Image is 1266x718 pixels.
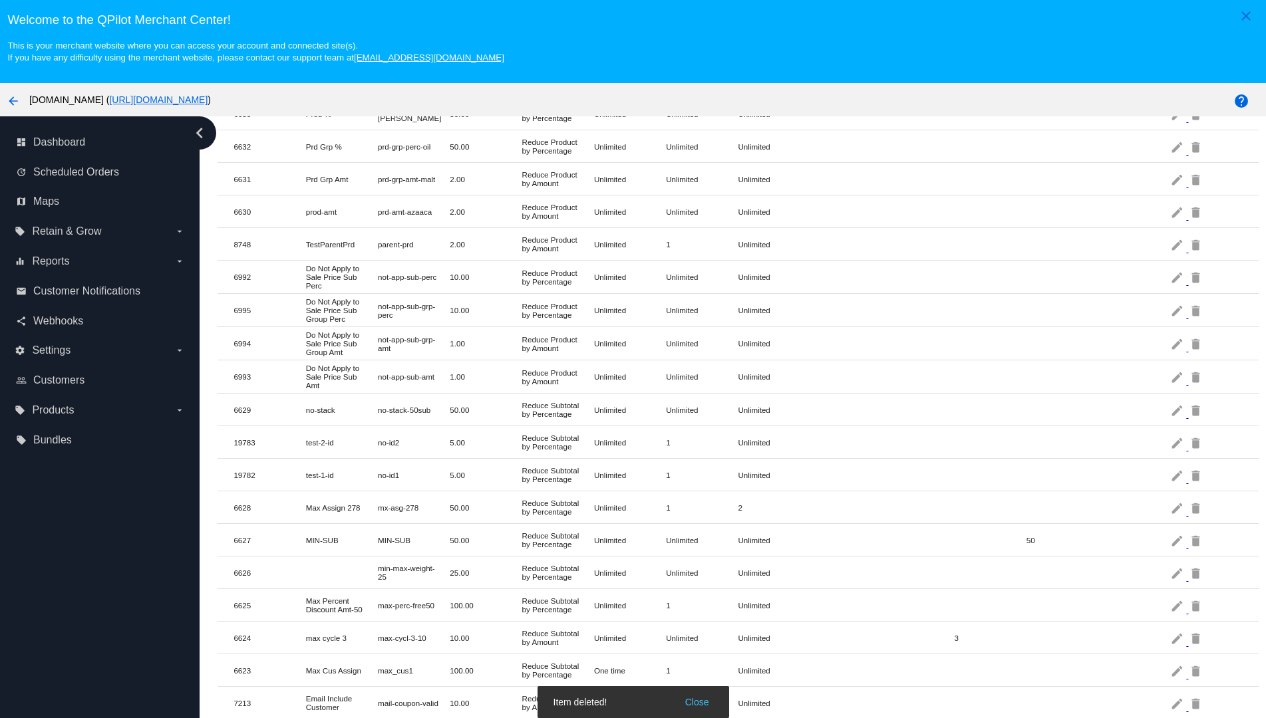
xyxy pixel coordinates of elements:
mat-cell: Do Not Apply to Sale Price Sub Group Perc [306,294,378,326]
mat-icon: delete [1189,530,1205,550]
mat-cell: Unlimited [666,172,738,187]
mat-cell: not-app-sub-perc [378,269,450,285]
mat-cell: Reduce Product by Percentage [522,134,594,158]
mat-cell: Unlimited [594,139,666,154]
span: Maps [33,195,59,207]
mat-icon: edit [1170,595,1186,616]
mat-cell: prd-amt-azaaca [378,204,450,219]
mat-cell: prd-grp-perc-oil [378,139,450,154]
mat-cell: Reduce Subtotal by Percentage [522,658,594,682]
mat-cell: Unlimited [594,533,666,548]
mat-cell: 6632 [234,139,305,154]
mat-cell: Do Not Apply to Sale Price Sub Amt [306,360,378,393]
mat-cell: Prd Grp Amt [306,172,378,187]
mat-cell: Max Percent Discount Amt-50 [306,593,378,617]
mat-icon: edit [1170,267,1186,287]
mat-cell: Unlimited [666,565,738,580]
i: chevron_left [189,122,210,144]
mat-cell: 1 [666,663,738,678]
mat-cell: Reduce Product by Amount [522,167,594,191]
mat-cell: min-max-weight-25 [378,560,450,584]
mat-cell: Unlimited [594,467,666,483]
mat-cell: test-1-id [306,467,378,483]
mat-cell: MIN-SUB [378,533,450,548]
mat-icon: delete [1189,465,1205,485]
span: Customer Notifications [33,285,140,297]
mat-cell: 6993 [234,369,305,384]
mat-cell: Reduce Product by Amount [522,232,594,256]
span: Settings [32,344,71,356]
mat-icon: close [1238,8,1254,24]
mat-cell: 6628 [234,500,305,515]
small: This is your merchant website where you can access your account and connected site(s). If you hav... [7,41,504,62]
mat-cell: 6995 [234,302,305,318]
mat-cell: 25.00 [450,565,522,580]
mat-cell: Prd Grp % [306,139,378,154]
i: people_outline [16,375,27,386]
mat-cell: 6994 [234,336,305,351]
mat-icon: delete [1189,366,1205,387]
mat-icon: edit [1170,693,1186,713]
mat-cell: 50.00 [450,139,522,154]
mat-cell: 100.00 [450,598,522,613]
mat-cell: Unlimited [738,565,810,580]
mat-cell: Unlimited [666,139,738,154]
mat-cell: Unlimited [594,598,666,613]
mat-icon: delete [1189,136,1205,157]
mat-cell: Unlimited [738,237,810,252]
mat-icon: edit [1170,432,1186,453]
mat-cell: Unlimited [594,269,666,285]
mat-cell: 6629 [234,402,305,418]
mat-icon: edit [1170,234,1186,255]
mat-cell: Unlimited [594,204,666,219]
button: Close [681,695,713,709]
mat-cell: Reduce Subtotal by Percentage [522,593,594,617]
a: [URL][DOMAIN_NAME] [109,94,208,105]
i: email [16,286,27,297]
mat-icon: delete [1189,300,1205,320]
mat-icon: edit [1170,169,1186,189]
span: Scheduled Orders [33,166,119,178]
mat-cell: 50 [1027,533,1098,548]
mat-cell: 6627 [234,533,305,548]
mat-cell: Unlimited [594,630,666,646]
mat-cell: Reduce Subtotal by Percentage [522,560,594,584]
mat-cell: 7213 [234,695,305,711]
mat-icon: delete [1189,595,1205,616]
i: arrow_drop_down [174,345,185,356]
mat-cell: Do Not Apply to Sale Price Sub Perc [306,261,378,293]
i: map [16,196,27,207]
mat-icon: delete [1189,693,1205,713]
span: Customers [33,374,84,386]
mat-cell: 5.00 [450,435,522,450]
mat-cell: Unlimited [594,565,666,580]
mat-icon: delete [1189,628,1205,648]
mat-icon: edit [1170,465,1186,485]
span: [DOMAIN_NAME] ( ) [29,94,211,105]
mat-icon: edit [1170,400,1186,420]
mat-cell: Unlimited [666,204,738,219]
simple-snack-bar: Item deleted! [554,695,713,709]
mat-icon: edit [1170,497,1186,518]
mat-cell: Reduce Subtotal by Percentage [522,463,594,487]
mat-cell: 19783 [234,435,305,450]
mat-cell: Reduce Subtotal by Percentage [522,528,594,552]
mat-cell: 50.00 [450,533,522,548]
mat-cell: Unlimited [738,663,810,678]
mat-cell: Do Not Apply to Sale Price Sub Group Amt [306,327,378,360]
i: arrow_drop_down [174,256,185,267]
mat-cell: Unlimited [594,172,666,187]
mat-icon: delete [1189,333,1205,354]
mat-cell: prod-amt [306,204,378,219]
mat-cell: max-perc-free50 [378,598,450,613]
i: local_offer [16,435,27,445]
mat-cell: 2.00 [450,237,522,252]
span: Retain & Grow [32,225,101,237]
mat-icon: edit [1170,366,1186,387]
mat-cell: no-stack-50sub [378,402,450,418]
mat-cell: 6992 [234,269,305,285]
mat-cell: Max Assign 278 [306,500,378,515]
mat-cell: 10.00 [450,630,522,646]
mat-cell: Unlimited [738,139,810,154]
mat-icon: edit [1170,562,1186,583]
